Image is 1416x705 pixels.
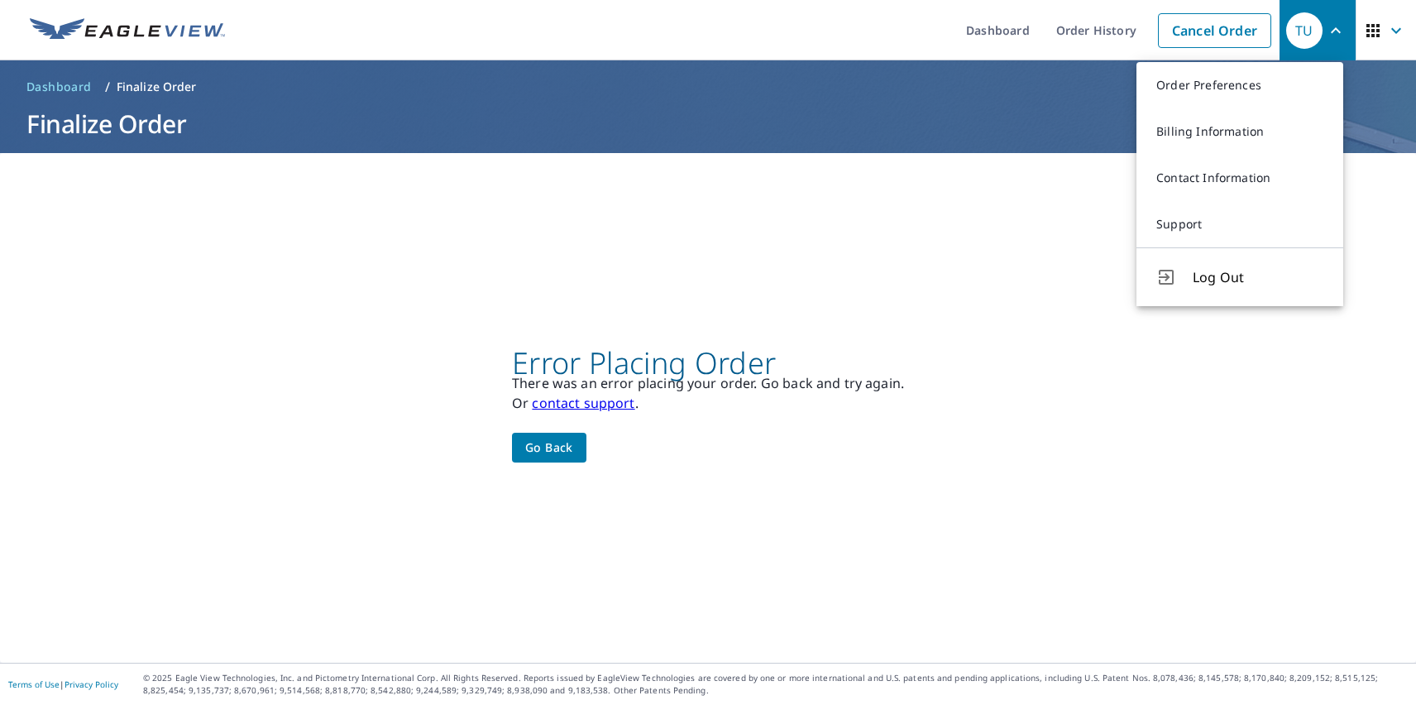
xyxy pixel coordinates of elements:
[525,438,573,458] span: Go back
[117,79,197,95] p: Finalize Order
[1136,108,1343,155] a: Billing Information
[8,679,60,690] a: Terms of Use
[20,74,98,100] a: Dashboard
[1136,201,1343,247] a: Support
[1136,247,1343,306] button: Log Out
[30,18,225,43] img: EV Logo
[1136,62,1343,108] a: Order Preferences
[532,394,634,412] a: contact support
[1286,12,1323,49] div: TU
[26,79,92,95] span: Dashboard
[143,672,1408,697] p: © 2025 Eagle View Technologies, Inc. and Pictometry International Corp. All Rights Reserved. Repo...
[1136,155,1343,201] a: Contact Information
[512,393,904,413] p: Or .
[8,679,118,689] p: |
[1158,13,1271,48] a: Cancel Order
[20,107,1396,141] h1: Finalize Order
[20,74,1396,100] nav: breadcrumb
[512,433,586,463] button: Go back
[512,353,904,373] p: Error Placing Order
[1193,267,1323,287] span: Log Out
[65,679,118,690] a: Privacy Policy
[512,373,904,393] p: There was an error placing your order. Go back and try again.
[105,77,110,97] li: /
